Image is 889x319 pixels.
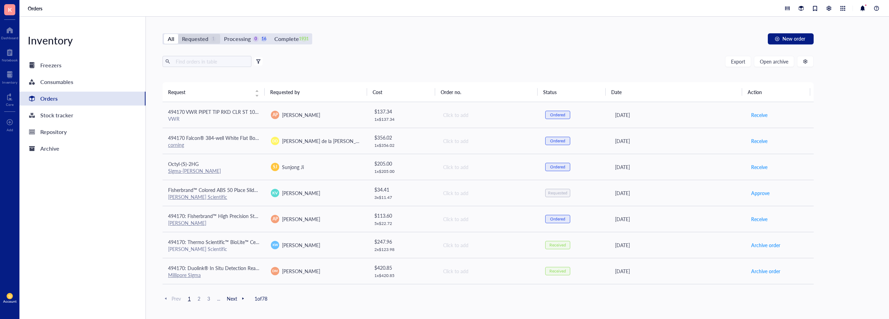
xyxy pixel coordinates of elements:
button: Receive [751,135,768,146]
div: [DATE] [615,189,740,197]
td: Click to add [437,232,540,258]
button: Approve [751,187,770,199]
div: VWR [168,116,260,122]
div: [DATE] [615,215,740,223]
a: [PERSON_NAME] [168,219,206,226]
td: Click to add [437,206,540,232]
a: Core [6,91,14,107]
button: Receive [751,109,768,120]
span: Approve [751,189,770,197]
span: [PERSON_NAME] [282,111,320,118]
div: Orders [40,94,58,103]
div: 1 x $ 205.00 [374,169,431,174]
div: Ordered [550,112,565,118]
a: Dashboard [1,25,18,40]
span: [PERSON_NAME] [282,216,320,223]
span: DD [272,138,278,144]
div: Add [7,128,13,132]
a: [PERSON_NAME] Scientific [168,193,227,200]
span: DM [272,269,277,274]
div: Processing [224,34,251,44]
div: Complete [274,34,299,44]
div: Ordered [550,164,565,170]
span: 2 [195,295,203,302]
div: 1 x $ 420.85 [374,273,431,278]
div: Dashboard [1,36,18,40]
div: Account [3,299,17,303]
div: 1 x $ 137.34 [374,117,431,122]
div: 3 x $ 11.47 [374,195,431,200]
div: Click to add [443,163,534,171]
a: Stock tracker [19,108,146,122]
button: Archive order [751,240,781,251]
span: Octyl-(S)-2HG [168,160,199,167]
div: Freezers [40,60,61,70]
div: [DATE] [615,267,740,275]
div: Repository [40,127,67,137]
span: 1 [185,295,193,302]
div: 16 [261,36,267,42]
span: Receive [751,137,767,145]
input: Find orders in table [173,56,249,67]
td: Click to add [437,284,540,310]
div: [DATE] [615,241,740,249]
span: AP [273,112,278,118]
div: $ 356.02 [374,134,431,141]
div: 1931 [301,36,307,42]
div: Core [6,102,14,107]
th: Request [163,82,265,102]
div: 0 [253,36,259,42]
div: $ 113.60 [374,212,431,219]
span: 494170 Falcon® 384-well White Flat Bottom TC-treated Microtest Microplate, with Lid, Sterile, 5/P... [168,134,409,141]
span: [PERSON_NAME] [282,190,320,196]
a: Repository [19,125,146,139]
button: Export [725,56,751,67]
div: [DATE] [615,163,740,171]
span: Receive [751,111,767,119]
a: Millipore Sigma [168,271,201,278]
span: 494170 VWR PIPET TIP RKD CLR ST 1000UL PK960 PunchOut product [168,108,324,115]
button: Receive [751,161,768,173]
span: Archive order [751,241,780,249]
a: Notebook [2,47,18,62]
div: segmented control [163,33,312,44]
div: Received [549,242,566,248]
span: 494170: Duolink® In Situ Detection Reagents FarRed [168,265,284,271]
span: Sunjong Ji [282,163,304,170]
th: Cost [367,82,435,102]
span: Fisherbrand™ Colored ABS 50 Place Slide Boxes [168,186,271,193]
a: Orders [19,92,146,106]
div: [DATE] [615,137,740,145]
div: Consumables [40,77,73,87]
a: Freezers [19,58,146,72]
a: corning [168,141,184,148]
td: Click to add [437,154,540,180]
div: Click to add [443,189,534,197]
div: 1 x $ 356.02 [374,143,431,148]
th: Order no. [435,82,537,102]
div: 1 [210,36,216,42]
div: Requested [548,190,567,196]
span: SJ [273,164,277,170]
div: Inventory [2,80,17,84]
div: Received [549,268,566,274]
td: Click to add [437,102,540,128]
span: 494170: Thermo Scientific™ BioLite™ Cell Culture Treated Flasks (25cm2) T25 [168,238,335,245]
td: Click to add [437,128,540,154]
div: Requested [182,34,208,44]
div: 5 x $ 22.72 [374,221,431,226]
a: Archive [19,142,146,156]
div: Stock tracker [40,110,73,120]
div: Ordered [550,138,565,144]
span: [PERSON_NAME] [282,268,320,275]
span: AP [273,216,278,222]
span: [PERSON_NAME] de la [PERSON_NAME] [282,137,371,144]
td: Click to add [437,180,540,206]
div: Inventory [19,33,146,47]
a: Inventory [2,69,17,84]
div: Click to add [443,111,534,119]
span: SJ [8,294,11,298]
span: Receive [751,163,767,171]
span: 1 of 78 [255,295,267,302]
th: Requested by [265,82,367,102]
